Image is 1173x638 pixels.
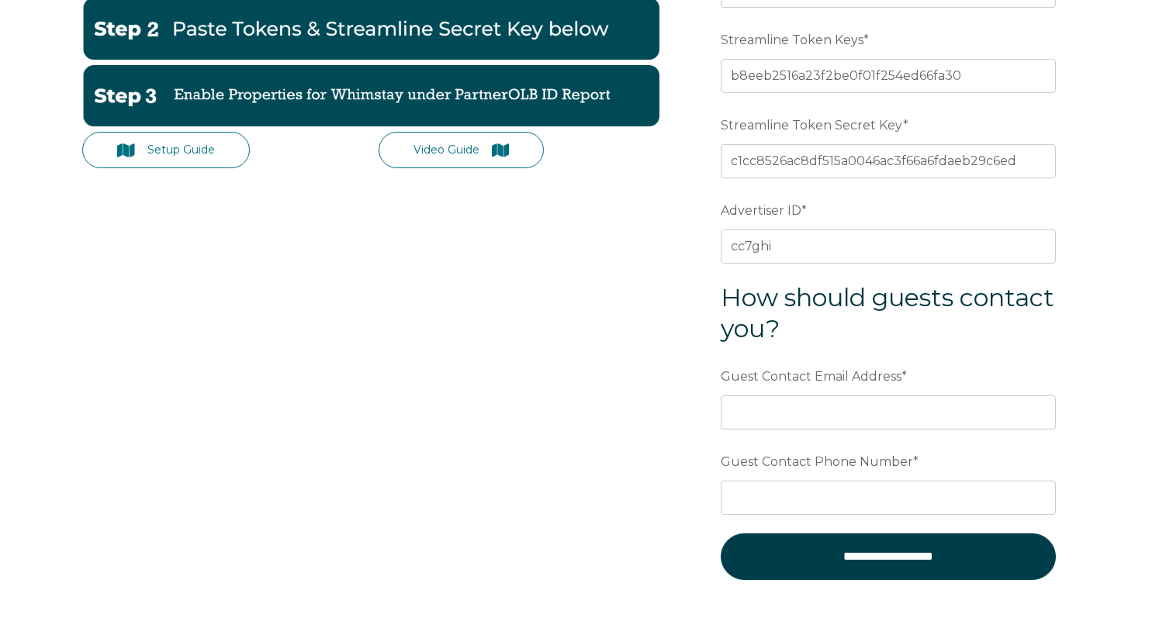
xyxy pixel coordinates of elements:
[721,113,903,137] span: Streamline Token Secret Key
[721,28,863,52] span: Streamline Token Keys
[721,364,901,388] span: Guest Contact Email Address
[721,450,913,474] span: Guest Contact Phone Number
[721,282,1054,343] span: How should guests contact you?
[82,65,659,127] img: Streamline3v2
[379,132,545,168] a: Video Guide
[82,132,250,168] a: Setup Guide
[721,198,801,222] span: Advertiser ID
